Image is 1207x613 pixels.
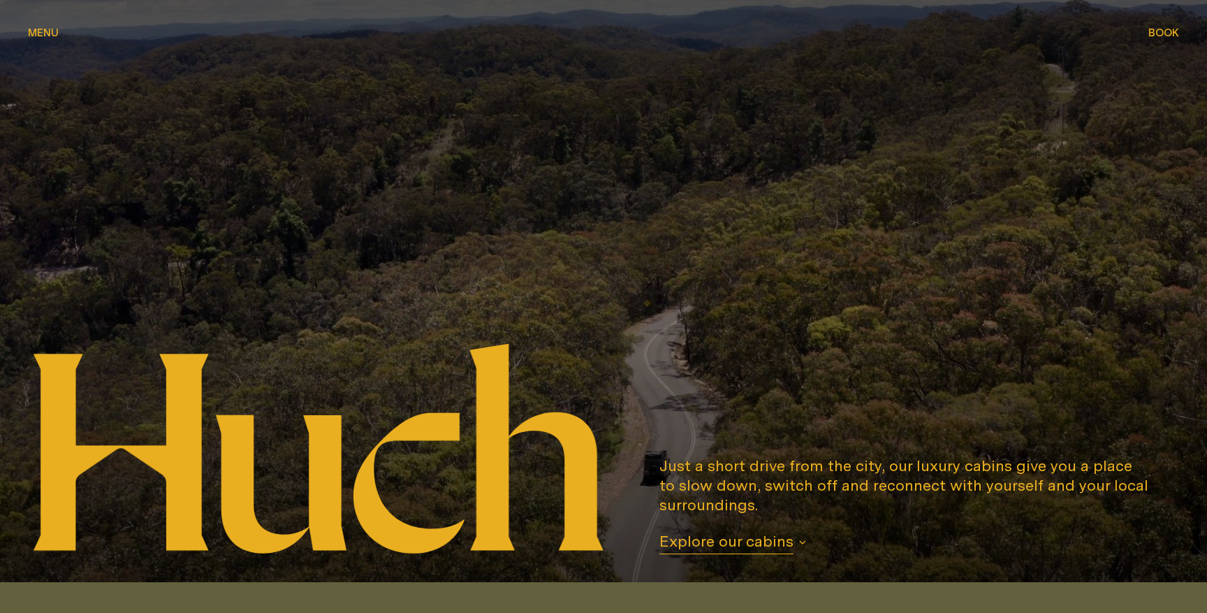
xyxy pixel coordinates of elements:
[1148,27,1179,38] span: Book
[659,531,793,554] span: Explore our cabins
[1148,25,1179,42] button: show booking tray
[659,531,806,554] button: Explore our cabins
[28,27,59,38] span: Menu
[28,25,59,42] button: show menu
[659,456,1151,514] p: Just a short drive from the city, our luxury cabins give you a place to slow down, switch off and...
